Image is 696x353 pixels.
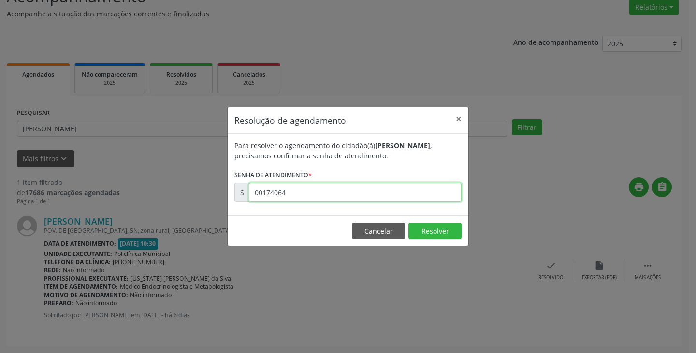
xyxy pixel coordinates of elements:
[352,223,405,239] button: Cancelar
[449,107,468,131] button: Close
[375,141,430,150] b: [PERSON_NAME]
[234,114,346,127] h5: Resolução de agendamento
[234,183,249,202] div: S
[408,223,462,239] button: Resolver
[234,168,312,183] label: Senha de atendimento
[234,141,462,161] div: Para resolver o agendamento do cidadão(ã) , precisamos confirmar a senha de atendimento.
